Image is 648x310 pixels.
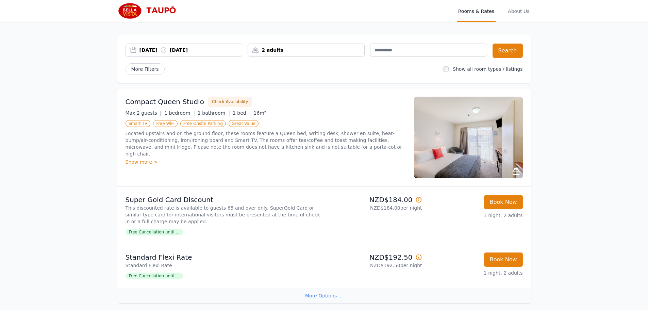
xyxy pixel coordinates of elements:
div: More Options ... [117,288,531,303]
p: Standard Flexi Rate [126,252,321,262]
span: Free Cancellation until ... [126,273,183,279]
img: Bella Vista Taupo [117,3,183,19]
p: Located upstairs and on the ground floor, these rooms feature a Queen bed, writing desk, shower e... [126,130,406,157]
span: 16m² [253,110,266,116]
button: Check Availability [208,97,252,107]
label: Show all room types / listings [453,66,522,72]
span: 1 bedroom | [164,110,195,116]
p: This discounted rate is available to guests 65 and over only. SuperGold Card or similar type card... [126,205,321,225]
button: Book Now [484,195,523,209]
span: Great Value [229,120,259,127]
span: 1 bed | [233,110,251,116]
p: NZD$184.00 per night [327,205,422,211]
span: Max 2 guests | [126,110,162,116]
p: Super Gold Card Discount [126,195,321,205]
div: Show more > [126,159,406,165]
p: 1 night, 2 adults [428,270,523,276]
p: Standard Flexi Rate [126,262,321,269]
p: NZD$192.50 [327,252,422,262]
p: 1 night, 2 adults [428,212,523,219]
div: [DATE] [DATE] [139,47,242,53]
span: Free Onsite Parking [180,120,226,127]
button: Search [493,44,523,58]
p: NZD$184.00 [327,195,422,205]
span: Free Cancellation until ... [126,229,183,235]
span: Smart TV [126,120,151,127]
span: More Filters [126,63,165,75]
span: 1 bathroom | [198,110,230,116]
h3: Compact Queen Studio [126,97,204,107]
div: 2 adults [248,47,364,53]
p: NZD$192.50 per night [327,262,422,269]
span: Free WiFi [153,120,178,127]
button: Book Now [484,252,523,267]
